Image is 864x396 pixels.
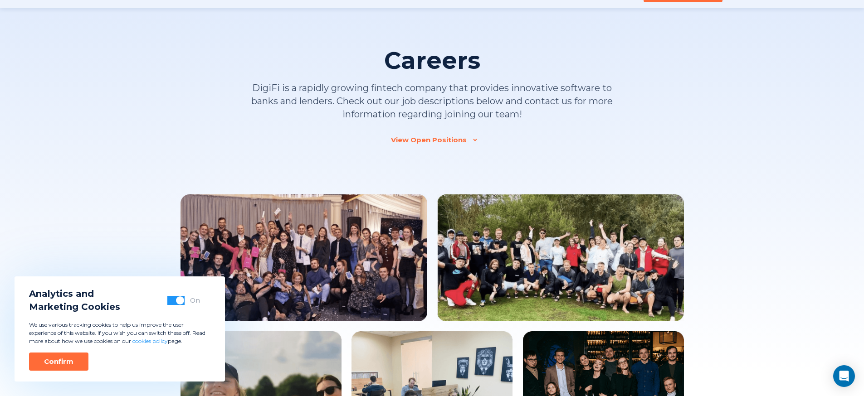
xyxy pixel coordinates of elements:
p: We use various tracking cookies to help us improve the user experience of this website. If you wi... [29,321,210,345]
span: Marketing Cookies [29,300,120,314]
div: Open Intercom Messenger [833,365,855,387]
p: DigiFi is a rapidly growing fintech company that provides innovative software to banks and lender... [246,82,618,121]
div: On [190,296,200,305]
img: Team Image 2 [437,194,684,321]
img: Team Image 1 [181,194,427,321]
div: Confirm [44,357,73,366]
div: View Open Positions [391,135,467,145]
h1: Careers [384,47,480,74]
span: Analytics and [29,287,120,300]
a: View Open Positions [391,135,473,145]
button: Confirm [29,353,88,371]
a: cookies policy [132,338,168,344]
